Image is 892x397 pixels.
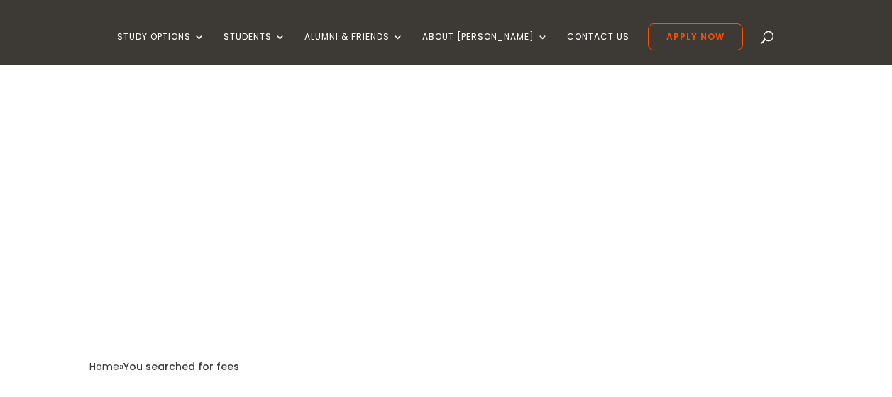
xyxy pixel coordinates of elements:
a: Alumni & Friends [304,32,404,65]
span: You searched for fees [123,359,239,374]
a: Apply Now [648,23,743,50]
a: Home [89,359,119,374]
a: Contact Us [567,32,629,65]
a: Study Options [117,32,205,65]
a: About [PERSON_NAME] [422,32,549,65]
a: Students [224,32,286,65]
span: » [89,359,239,374]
